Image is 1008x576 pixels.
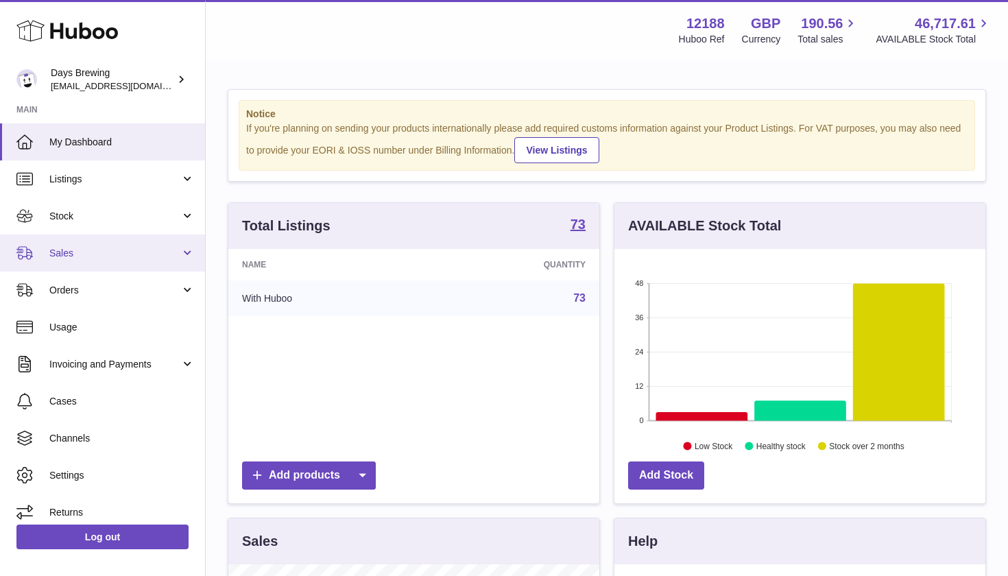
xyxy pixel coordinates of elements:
span: Invoicing and Payments [49,358,180,371]
strong: GBP [751,14,780,33]
span: My Dashboard [49,136,195,149]
span: [EMAIL_ADDRESS][DOMAIN_NAME] [51,80,202,91]
td: With Huboo [228,280,424,316]
text: Low Stock [695,441,733,451]
a: 73 [573,292,586,304]
text: 0 [639,416,643,424]
div: If you're planning on sending your products internationally please add required customs informati... [246,122,968,163]
a: View Listings [514,137,599,163]
h3: AVAILABLE Stock Total [628,217,781,235]
strong: 73 [571,217,586,231]
span: Settings [49,469,195,482]
strong: Notice [246,108,968,121]
text: 36 [635,313,643,322]
div: Currency [742,33,781,46]
th: Name [228,249,424,280]
a: 46,717.61 AVAILABLE Stock Total [876,14,992,46]
span: Channels [49,432,195,445]
a: Add products [242,461,376,490]
span: Total sales [797,33,859,46]
span: AVAILABLE Stock Total [876,33,992,46]
text: 24 [635,348,643,356]
span: Usage [49,321,195,334]
span: Sales [49,247,180,260]
span: 46,717.61 [915,14,976,33]
span: Stock [49,210,180,223]
span: Listings [49,173,180,186]
span: 190.56 [801,14,843,33]
th: Quantity [424,249,599,280]
img: victoria@daysbrewing.com [16,69,37,90]
span: Cases [49,395,195,408]
text: Stock over 2 months [829,441,904,451]
a: 190.56 Total sales [797,14,859,46]
div: Huboo Ref [679,33,725,46]
span: Orders [49,284,180,297]
a: 73 [571,217,586,234]
h3: Total Listings [242,217,331,235]
span: Returns [49,506,195,519]
h3: Help [628,532,658,551]
a: Add Stock [628,461,704,490]
text: 48 [635,279,643,287]
text: Healthy stock [756,441,806,451]
strong: 12188 [686,14,725,33]
h3: Sales [242,532,278,551]
div: Days Brewing [51,67,174,93]
a: Log out [16,525,189,549]
text: 12 [635,382,643,390]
